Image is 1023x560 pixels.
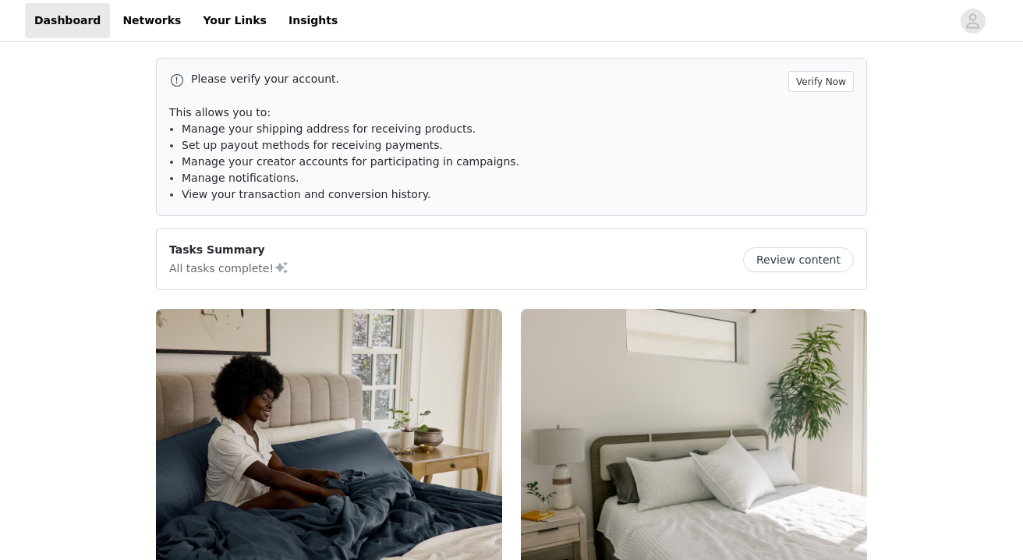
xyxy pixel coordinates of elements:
a: Your Links [193,3,276,38]
span: Manage your shipping address for receiving products. [182,122,476,135]
span: Set up payout methods for receiving payments. [182,139,443,151]
a: Networks [113,3,190,38]
span: Manage your creator accounts for participating in campaigns. [182,155,519,168]
div: avatar [965,9,980,34]
span: View your transaction and conversion history. [182,188,430,200]
p: All tasks complete! [169,258,289,277]
p: This allows you to: [169,105,854,121]
a: Insights [279,3,347,38]
p: Please verify your account. [191,71,782,87]
p: Tasks Summary [169,242,289,258]
button: Verify Now [788,71,854,92]
button: Review content [743,247,854,272]
span: Manage notifications. [182,172,299,184]
a: Dashboard [25,3,110,38]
